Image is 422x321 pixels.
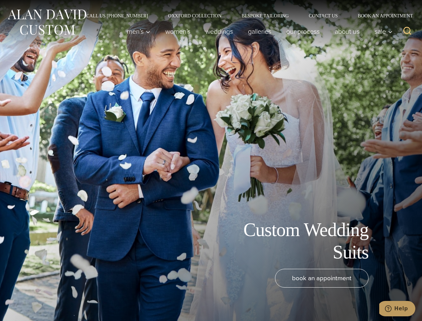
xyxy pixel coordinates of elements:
button: Men’s sub menu toggle [120,25,158,38]
a: About Us [327,25,367,38]
img: Alan David Custom [7,7,87,37]
a: Our Process [279,25,327,38]
h1: Custom Wedding Suits [218,219,369,263]
a: Women’s [158,25,198,38]
a: Contact Us [299,13,348,18]
a: Bespoke Tailoring [232,13,299,18]
span: book an appointment [292,273,351,283]
a: Oxxford Collection [158,13,232,18]
a: Call Us [PHONE_NUMBER] [76,13,158,18]
nav: Secondary Navigation [76,13,415,18]
a: Galleries [241,25,279,38]
a: Book an Appointment [348,13,415,18]
a: weddings [198,25,241,38]
iframe: Opens a widget where you can chat to one of our agents [379,301,415,318]
nav: Primary Navigation [120,25,396,38]
button: Sale sub menu toggle [367,25,396,38]
button: View Search Form [399,23,415,39]
a: book an appointment [275,269,369,288]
